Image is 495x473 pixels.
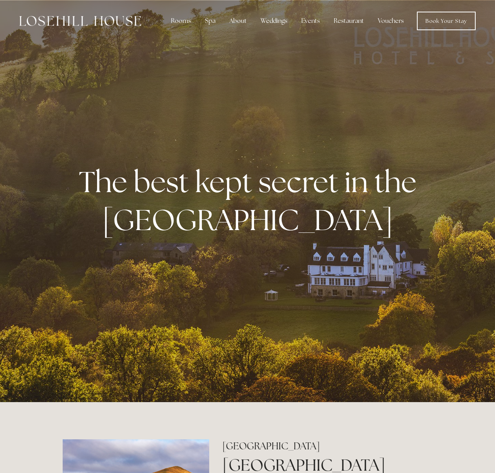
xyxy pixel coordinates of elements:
[199,13,222,29] div: Spa
[295,13,326,29] div: Events
[165,13,197,29] div: Rooms
[328,13,370,29] div: Restaurant
[417,12,476,30] a: Book Your Stay
[254,13,294,29] div: Weddings
[223,13,253,29] div: About
[19,16,141,26] img: Losehill House
[372,13,410,29] a: Vouchers
[79,163,423,239] strong: The best kept secret in the [GEOGRAPHIC_DATA]
[222,439,432,453] h2: [GEOGRAPHIC_DATA]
